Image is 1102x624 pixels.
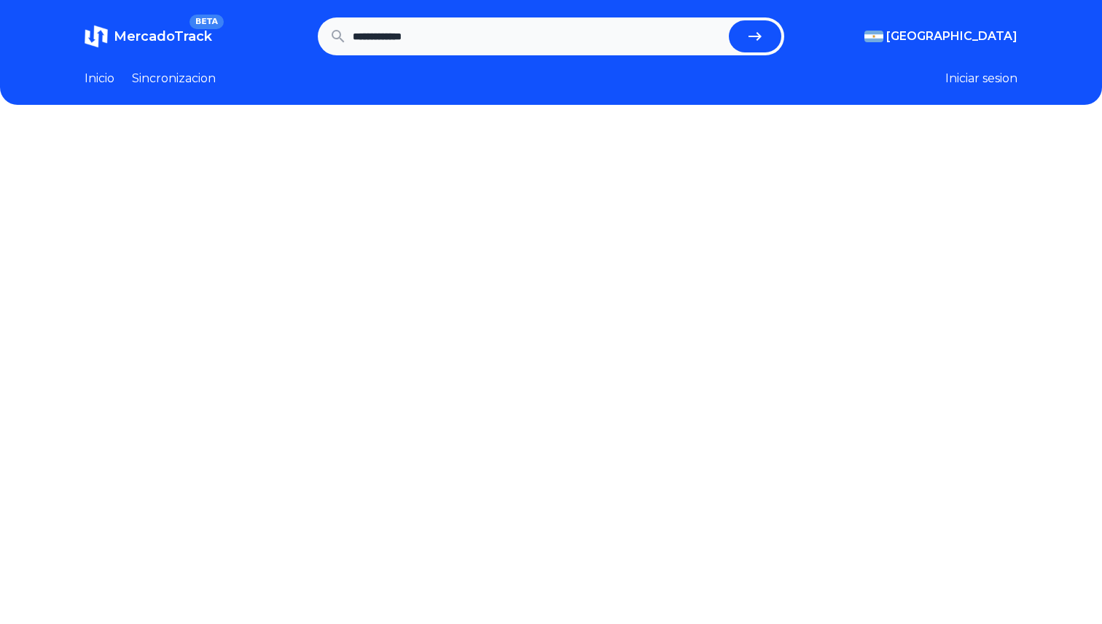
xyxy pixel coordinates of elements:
span: MercadoTrack [114,28,212,44]
button: [GEOGRAPHIC_DATA] [864,28,1017,45]
button: Iniciar sesion [945,70,1017,87]
img: Argentina [864,31,883,42]
img: MercadoTrack [85,25,108,48]
span: [GEOGRAPHIC_DATA] [886,28,1017,45]
a: Inicio [85,70,114,87]
span: BETA [189,15,224,29]
a: Sincronizacion [132,70,216,87]
a: MercadoTrackBETA [85,25,212,48]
